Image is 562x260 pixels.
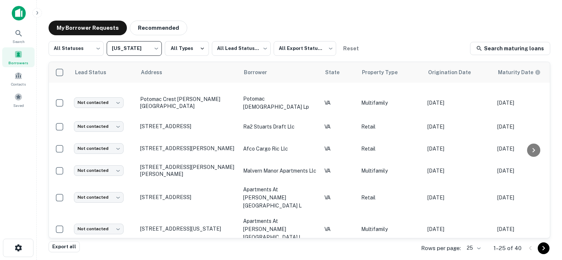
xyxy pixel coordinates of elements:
button: Go to next page [538,242,549,254]
span: Borrowers [8,60,28,66]
p: [DATE] [427,123,490,131]
p: [DATE] [427,145,490,153]
p: [DATE] [497,167,560,175]
span: Lead Status [75,68,116,77]
p: [DATE] [427,99,490,107]
span: Search [13,39,25,44]
span: State [325,68,349,77]
th: Lead Status [70,62,136,83]
a: Saved [2,90,35,110]
p: Rows per page: [421,244,461,253]
p: [STREET_ADDRESS] [140,194,236,201]
a: Search [2,26,35,46]
th: Borrower [239,62,321,83]
p: potomac [DEMOGRAPHIC_DATA] lp [243,95,317,111]
p: Retail [361,194,420,202]
p: afco cargo ric llc [243,145,317,153]
span: Borrower [244,68,277,77]
div: All Statuses [49,39,104,58]
a: Contacts [2,69,35,89]
img: capitalize-icon.png [12,6,26,21]
p: [DATE] [497,225,560,233]
div: Not contacted [74,97,124,108]
p: Multifamily [361,225,420,233]
th: Address [136,62,239,83]
div: Not contacted [74,224,124,234]
p: Retail [361,123,420,131]
p: [DATE] [427,225,490,233]
p: [STREET_ADDRESS][PERSON_NAME] [140,145,236,152]
div: Not contacted [74,121,124,132]
p: VA [324,99,354,107]
p: [STREET_ADDRESS][PERSON_NAME][PERSON_NAME] [140,164,236,177]
div: Not contacted [74,143,124,154]
iframe: Chat Widget [525,201,562,236]
p: [DATE] [497,99,560,107]
span: Property Type [362,68,407,77]
div: Not contacted [74,165,124,176]
p: [STREET_ADDRESS][US_STATE] [140,225,236,232]
a: Search maturing loans [470,42,550,55]
a: Borrowers [2,47,35,67]
div: 25 [464,243,482,253]
div: Not contacted [74,192,124,203]
div: [US_STATE] [107,39,162,58]
th: State [321,62,358,83]
p: [STREET_ADDRESS] [140,123,236,130]
p: [DATE] [497,123,560,131]
p: ra2 stuarts draft llc [243,123,317,131]
p: Potomac Crest [PERSON_NAME][GEOGRAPHIC_DATA] [140,96,236,109]
p: [DATE] [427,194,490,202]
p: VA [324,167,354,175]
h6: Maturity Date [498,68,533,76]
p: Multifamily [361,99,420,107]
p: Multifamily [361,167,420,175]
p: VA [324,194,354,202]
p: [DATE] [497,145,560,153]
p: 1–25 of 40 [494,244,522,253]
span: Saved [13,102,24,108]
p: [DATE] [427,167,490,175]
p: VA [324,145,354,153]
span: Maturity dates displayed may be estimated. Please contact the lender for the most accurate maturi... [498,68,550,76]
button: Reset [339,41,363,56]
p: [DATE] [497,194,560,202]
span: Address [141,68,172,77]
button: Recommended [130,21,187,35]
th: Property Type [358,62,424,83]
span: Origination Date [428,68,480,77]
p: Retail [361,145,420,153]
p: apartments at [PERSON_NAME][GEOGRAPHIC_DATA] l [243,185,317,210]
div: Maturity dates displayed may be estimated. Please contact the lender for the most accurate maturi... [498,68,541,76]
th: Origination Date [424,62,494,83]
div: All Export Statuses [274,39,336,58]
span: Contacts [11,81,26,87]
p: VA [324,225,354,233]
button: All Types [165,41,209,56]
p: apartments at [PERSON_NAME][GEOGRAPHIC_DATA] l [243,217,317,241]
button: My Borrower Requests [49,21,127,35]
div: All Lead Statuses [212,39,271,58]
p: malvern manor apartments llc [243,167,317,175]
p: VA [324,123,354,131]
button: Export all [49,241,80,252]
